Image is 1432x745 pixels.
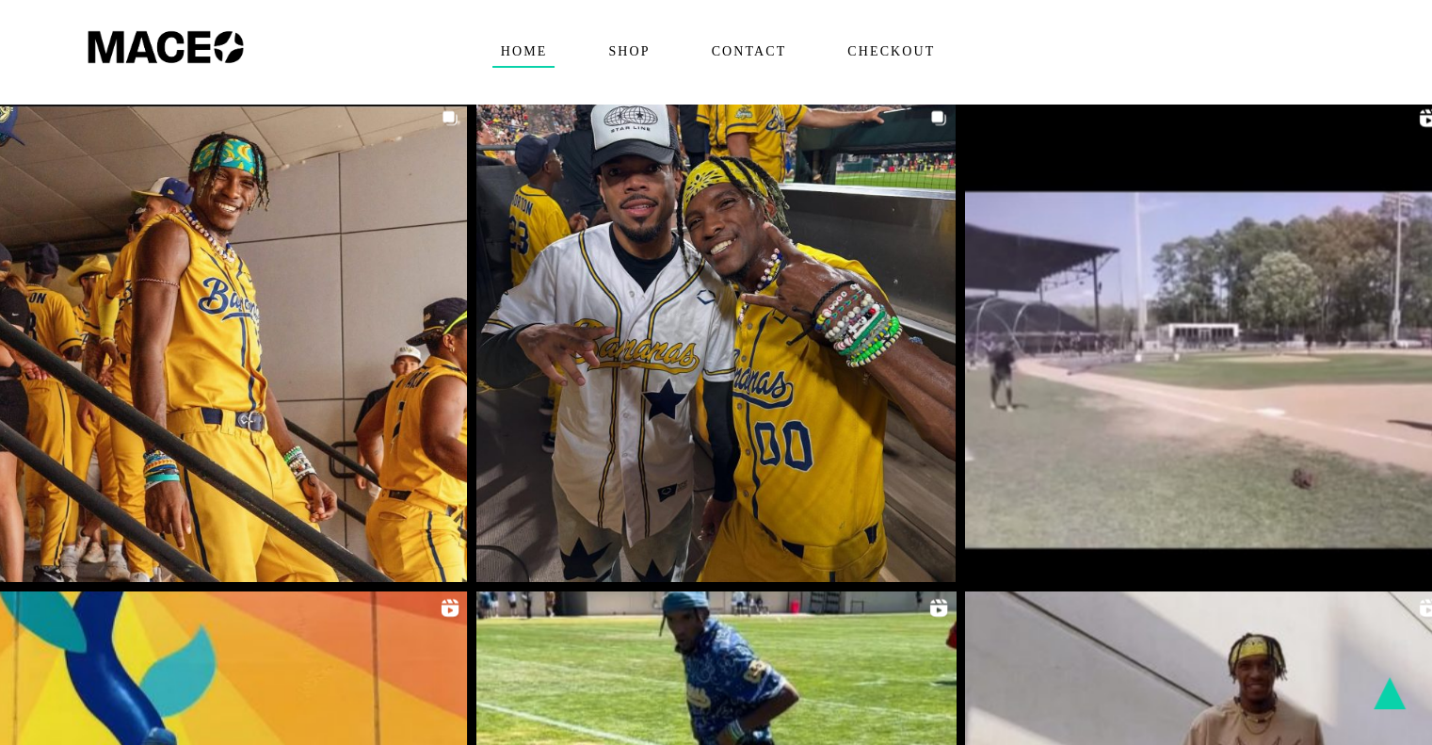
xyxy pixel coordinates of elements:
[839,37,942,67] span: Checkout
[476,101,957,581] a: August🙏🏾 @chancetherapper @heykayadams @dmac24ballplayer @zackarie25 @jared_donalson @archdaddeh2...
[600,37,657,67] span: Shop
[492,37,555,67] span: Home
[703,37,795,67] span: Contact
